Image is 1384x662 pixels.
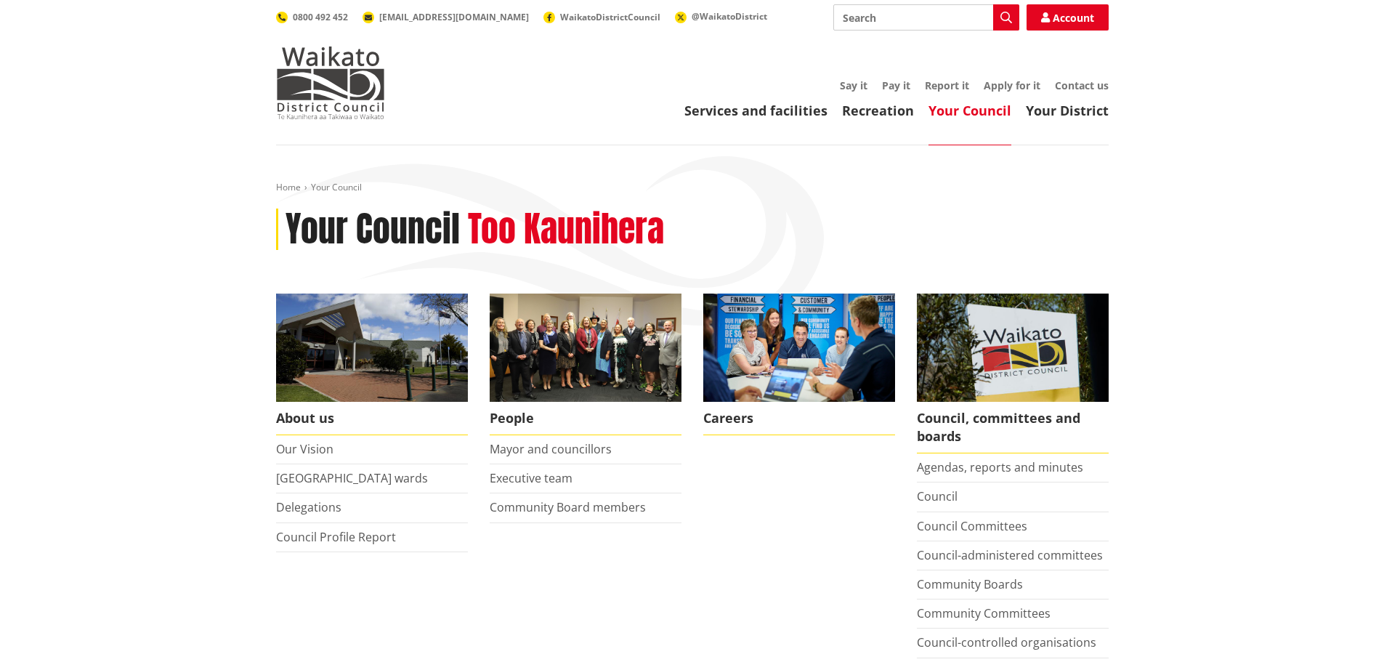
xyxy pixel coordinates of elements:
a: Your Council [928,102,1011,119]
a: Report it [925,78,969,92]
img: 2022 Council [490,294,681,402]
a: Executive team [490,470,572,486]
a: Council [917,488,958,504]
span: @WaikatoDistrict [692,10,767,23]
a: Mayor and councillors [490,441,612,457]
img: Waikato-District-Council-sign [917,294,1109,402]
a: @WaikatoDistrict [675,10,767,23]
span: People [490,402,681,435]
a: Community Board members [490,499,646,515]
span: Council, committees and boards [917,402,1109,453]
img: Office staff in meeting - Career page [703,294,895,402]
a: [GEOGRAPHIC_DATA] wards [276,470,428,486]
a: Council Profile Report [276,529,396,545]
a: Waikato-District-Council-sign Council, committees and boards [917,294,1109,453]
h1: Your Council [286,209,460,251]
a: Services and facilities [684,102,827,119]
span: 0800 492 452 [293,11,348,23]
h2: Too Kaunihera [468,209,664,251]
span: Your Council [311,181,362,193]
a: Agendas, reports and minutes [917,459,1083,475]
a: 2022 Council People [490,294,681,435]
a: Pay it [882,78,910,92]
a: Home [276,181,301,193]
a: Your District [1026,102,1109,119]
a: Our Vision [276,441,333,457]
a: Council Committees [917,518,1027,534]
span: WaikatoDistrictCouncil [560,11,660,23]
a: Say it [840,78,867,92]
a: Community Committees [917,605,1051,621]
span: [EMAIL_ADDRESS][DOMAIN_NAME] [379,11,529,23]
a: Recreation [842,102,914,119]
a: WaikatoDistrictCouncil [543,11,660,23]
img: WDC Building 0015 [276,294,468,402]
a: Apply for it [984,78,1040,92]
a: Delegations [276,499,341,515]
span: About us [276,402,468,435]
nav: breadcrumb [276,182,1109,194]
a: Council-administered committees [917,547,1103,563]
img: Waikato District Council - Te Kaunihera aa Takiwaa o Waikato [276,47,385,119]
a: Account [1027,4,1109,31]
a: Community Boards [917,576,1023,592]
a: 0800 492 452 [276,11,348,23]
a: Council-controlled organisations [917,634,1096,650]
a: Contact us [1055,78,1109,92]
a: [EMAIL_ADDRESS][DOMAIN_NAME] [363,11,529,23]
a: WDC Building 0015 About us [276,294,468,435]
a: Careers [703,294,895,435]
span: Careers [703,402,895,435]
input: Search input [833,4,1019,31]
